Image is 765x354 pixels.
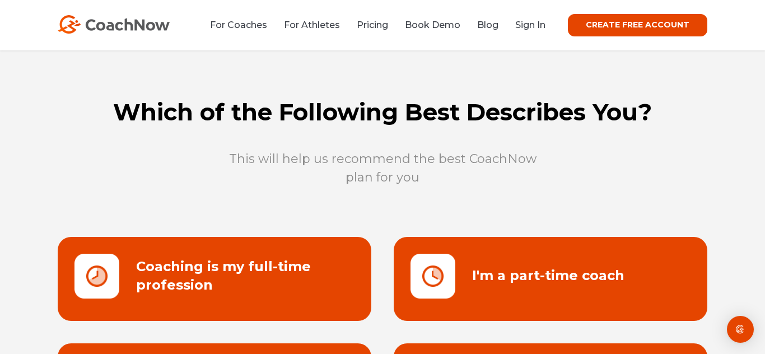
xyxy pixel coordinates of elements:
[357,20,388,30] a: Pricing
[226,150,539,187] p: This will help us recommend the best CoachNow plan for you
[477,20,498,30] a: Blog
[515,20,545,30] a: Sign In
[58,15,170,34] img: CoachNow Logo
[405,20,460,30] a: Book Demo
[727,316,754,343] div: Open Intercom Messenger
[46,98,719,127] h1: Which of the Following Best Describes You?
[284,20,340,30] a: For Athletes
[210,20,267,30] a: For Coaches
[568,14,707,36] a: CREATE FREE ACCOUNT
